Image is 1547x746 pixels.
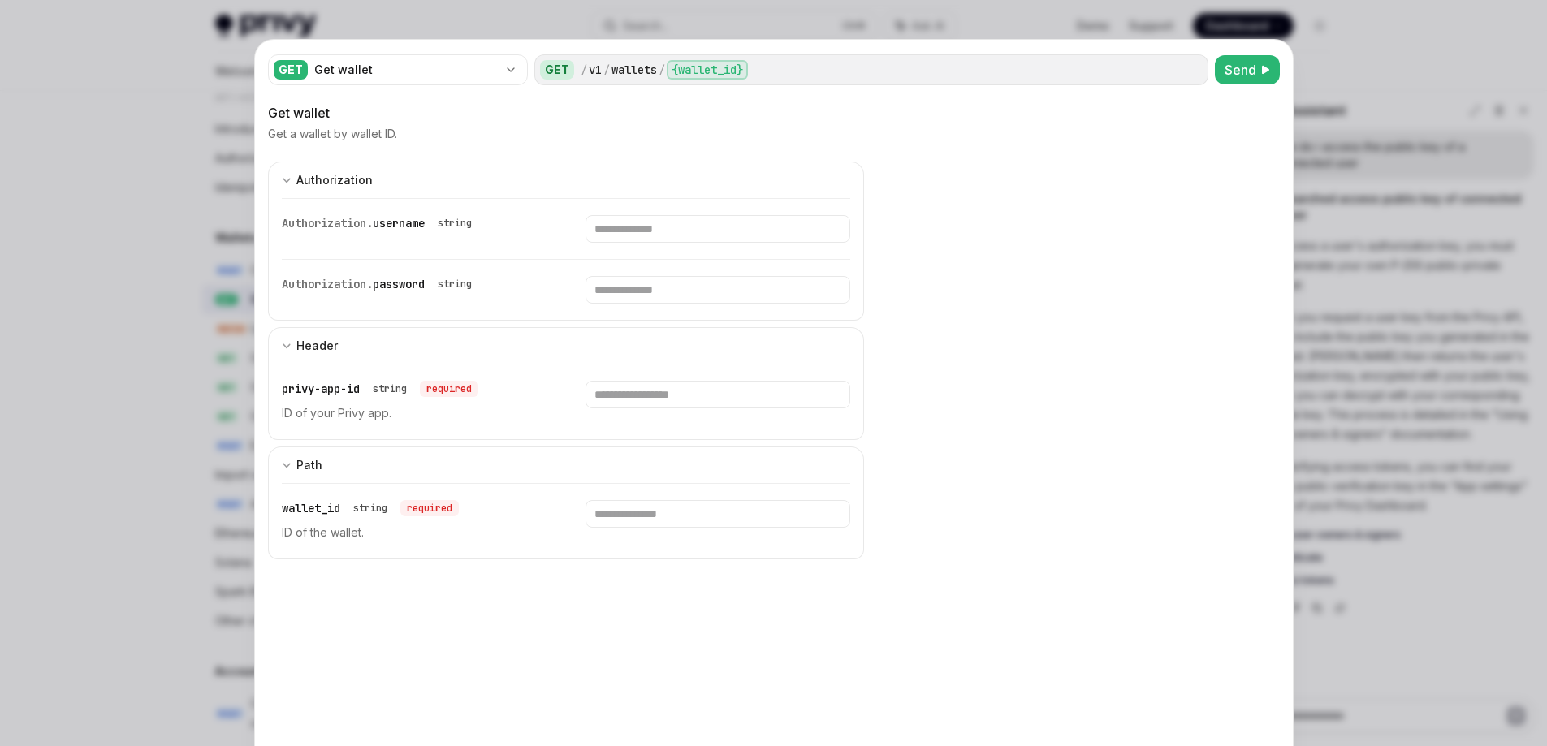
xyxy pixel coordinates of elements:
div: privy-app-id [282,381,478,397]
span: Authorization. [282,216,373,231]
button: GETGet wallet [268,53,528,87]
span: wallet_id [282,501,340,515]
div: string [438,217,472,230]
div: v1 [589,62,602,78]
div: wallet_id [282,500,459,516]
div: Get wallet [268,103,865,123]
span: Send [1225,60,1256,80]
span: Authorization. [282,277,373,291]
div: Authorization.username [282,215,478,231]
div: Get wallet [314,62,498,78]
div: string [373,382,407,395]
p: ID of the wallet. [282,523,547,542]
div: Authorization.password [282,276,478,292]
div: wallets [611,62,657,78]
span: password [373,277,425,291]
div: string [353,502,387,515]
p: ID of your Privy app. [282,403,547,423]
div: Path [296,455,322,475]
div: Authorization [296,170,373,190]
p: Get a wallet by wallet ID. [268,126,397,142]
div: / [603,62,610,78]
div: string [438,278,472,291]
button: Send [1215,55,1280,84]
div: {wallet_id} [667,60,748,80]
div: GET [274,60,308,80]
div: required [420,381,478,397]
span: privy-app-id [282,382,360,396]
div: required [400,500,459,516]
div: GET [540,60,574,80]
div: Header [296,336,338,356]
div: / [659,62,665,78]
button: expand input section [268,446,865,483]
div: / [581,62,587,78]
button: expand input section [268,162,865,198]
span: username [373,216,425,231]
button: expand input section [268,327,865,364]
